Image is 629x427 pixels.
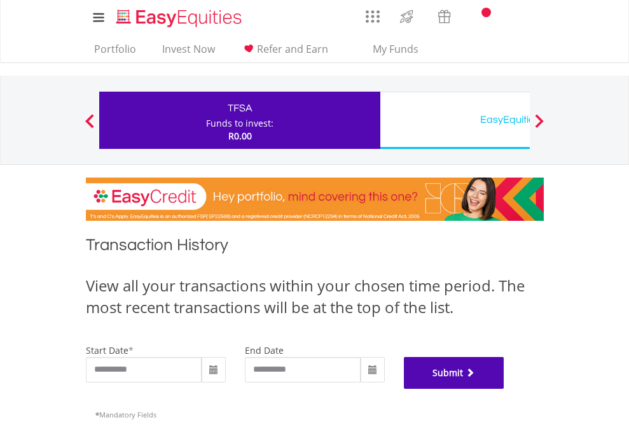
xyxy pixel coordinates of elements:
[354,41,438,57] span: My Funds
[157,43,220,62] a: Invest Now
[89,43,141,62] a: Portfolio
[86,234,544,262] h1: Transaction History
[357,3,388,24] a: AppsGrid
[107,99,373,117] div: TFSA
[86,275,544,319] div: View all your transactions within your chosen time period. The most recent transactions will be a...
[463,3,495,29] a: Notifications
[236,43,333,62] a: Refer and Earn
[495,3,528,29] a: FAQ's and Support
[206,117,273,130] div: Funds to invest:
[95,410,156,419] span: Mandatory Fields
[228,130,252,142] span: R0.00
[86,178,544,221] img: EasyCredit Promotion Banner
[111,3,247,29] a: Home page
[77,120,102,133] button: Previous
[434,6,455,27] img: vouchers-v2.svg
[527,120,552,133] button: Next
[257,42,328,56] span: Refer and Earn
[528,3,560,31] a: My Profile
[366,10,380,24] img: grid-menu-icon.svg
[86,344,128,356] label: start date
[114,8,247,29] img: EasyEquities_Logo.png
[425,3,463,27] a: Vouchers
[245,344,284,356] label: end date
[396,6,417,27] img: thrive-v2.svg
[404,357,504,389] button: Submit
